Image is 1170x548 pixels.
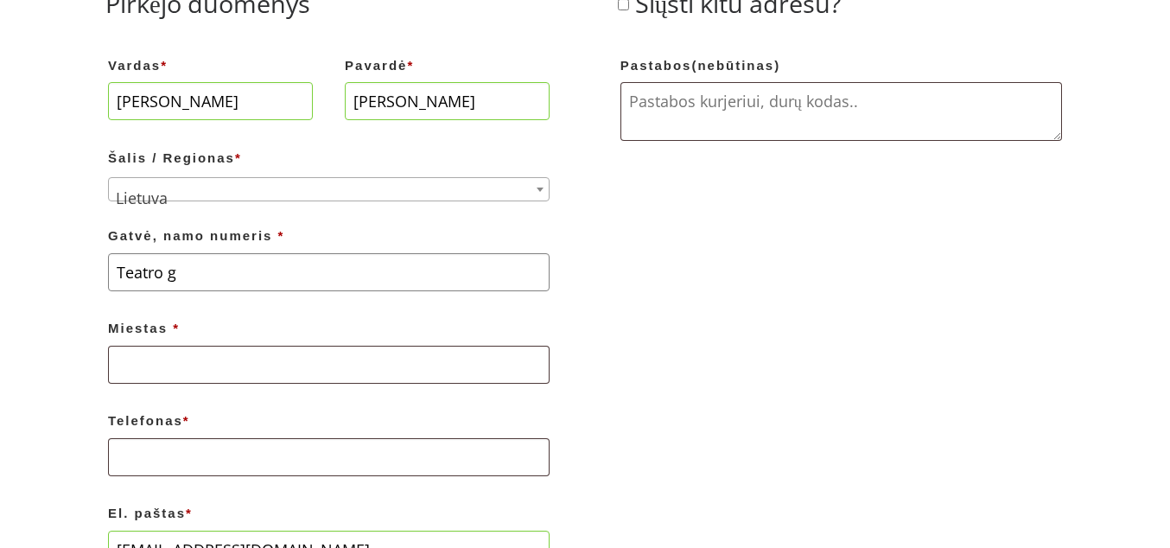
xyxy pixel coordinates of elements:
[108,177,550,201] span: Šalis / Regionas
[108,145,550,171] label: Šalis / Regionas
[691,58,780,73] span: (nebūtinas)
[108,315,550,341] label: Miestas
[108,253,550,291] input: Gatvės pavadinimas ir namo numeris
[108,408,550,434] label: Telefonas
[620,53,1062,79] label: Pastabos
[109,178,549,218] span: Lietuva
[108,53,313,79] label: Vardas
[108,500,550,526] label: El. paštas
[345,53,550,79] label: Pavardė
[108,223,550,249] label: Gatvė, namo numeris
